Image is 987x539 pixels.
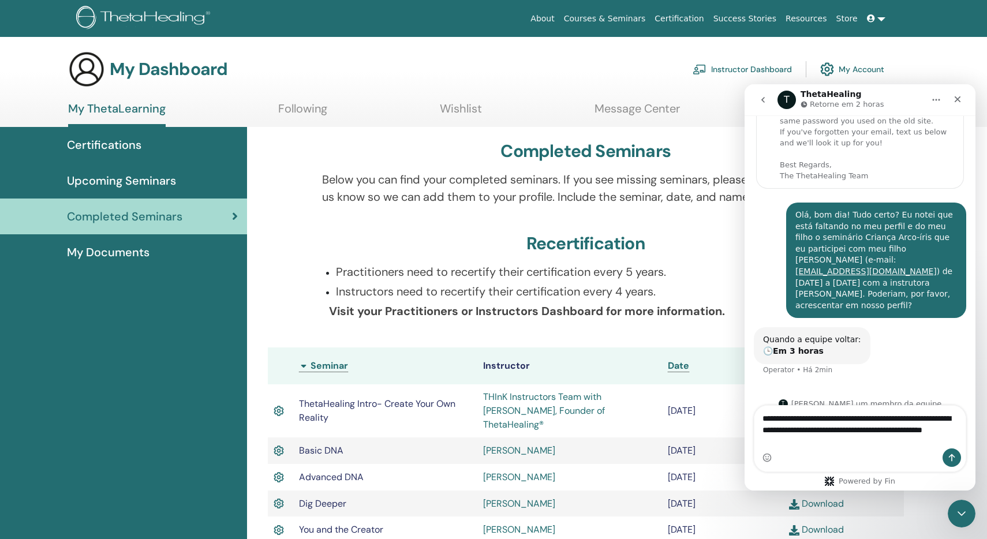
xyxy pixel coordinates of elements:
div: Olá, bom dia! Tudo certo? Eu notei que está faltando no meu perfil e do meu filho o seminário Cri... [51,125,212,227]
span: Advanced DNA [299,471,364,483]
p: Instructors need to recertify their certification every 4 years. [336,283,850,300]
a: Download [789,497,844,510]
img: cog.svg [820,59,834,79]
span: You and the Creator [299,523,383,536]
a: Success Stories [709,8,781,29]
img: chalkboard-teacher.svg [693,64,706,74]
img: download.svg [789,525,799,536]
a: About [526,8,559,29]
textarea: Envie uma mensagem... [10,321,221,364]
a: [PERSON_NAME] [483,497,555,510]
a: Store [832,8,862,29]
div: Quando a equipe voltar:🕒Em 3 horasOperator • Há 2min [9,243,126,279]
img: Active Certificate [274,470,284,485]
img: Active Certificate [274,496,284,511]
a: My ThetaLearning [68,102,166,127]
span: My Documents [67,244,149,261]
span: Dig Deeper [299,497,346,510]
h3: Recertification [526,233,645,254]
img: Active Certificate [274,403,284,418]
a: THInK Instructors Team with [PERSON_NAME], Founder of ThetaHealing® [483,391,605,431]
a: Following [278,102,327,124]
span: Basic DNA [299,444,343,456]
a: My Account [820,57,884,82]
a: [EMAIL_ADDRESS][DOMAIN_NAME] [51,182,192,192]
button: Selecionador de Emoji [18,369,27,378]
td: [DATE] [662,491,783,517]
td: [DATE] [662,464,783,491]
span: ThetaHealing Intro- Create Your Own Reality [299,398,455,424]
div: Renata diz… [9,118,222,243]
a: Certification [650,8,708,29]
a: Courses & Seminars [559,8,650,29]
b: Visit your Practitioners or Instructors Dashboard for more information. [329,304,725,319]
span: Upcoming Seminars [67,172,176,189]
p: Practitioners need to recertify their certification every 5 years. [336,263,850,280]
div: Operator • Há 2min [18,282,88,289]
img: Active Certificate [274,443,284,458]
a: [PERSON_NAME] [483,444,555,456]
a: Message Center [595,102,680,124]
th: Instructor [477,347,662,384]
td: [DATE] [662,437,783,464]
iframe: Intercom live chat [745,84,975,491]
button: Enviar uma mensagem [198,364,216,383]
h3: Completed Seminars [500,141,671,162]
div: Quando a equipe voltar: 🕒 [18,250,117,272]
b: Em 3 horas [28,262,79,271]
img: generic-user-icon.jpg [68,51,105,88]
img: download.svg [789,499,799,510]
div: Profile image for ThetaHealing [34,315,43,324]
a: Wishlist [440,102,482,124]
div: Operator diz… [9,243,222,305]
a: [PERSON_NAME] [483,523,555,536]
h3: My Dashboard [110,59,227,80]
img: logo.png [76,6,214,32]
p: Below you can find your completed seminars. If you see missing seminars, please use chat box let ... [322,171,850,205]
a: Date [668,360,689,372]
iframe: Intercom live chat [948,500,975,527]
a: Resources [781,8,832,29]
span: Completed Seminars [67,208,182,225]
div: Olá, bom dia! Tudo certo? Eu notei que está faltando no meu perfil e do meu filho o seminário Cri... [42,118,222,234]
a: Download [789,523,844,536]
div: [PERSON_NAME] um membro da equipe [12,315,219,324]
img: Active Certificate [274,523,284,538]
td: [DATE] [662,384,783,437]
span: Certifications [67,136,141,154]
a: Instructor Dashboard [693,57,792,82]
a: [PERSON_NAME] [483,471,555,483]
